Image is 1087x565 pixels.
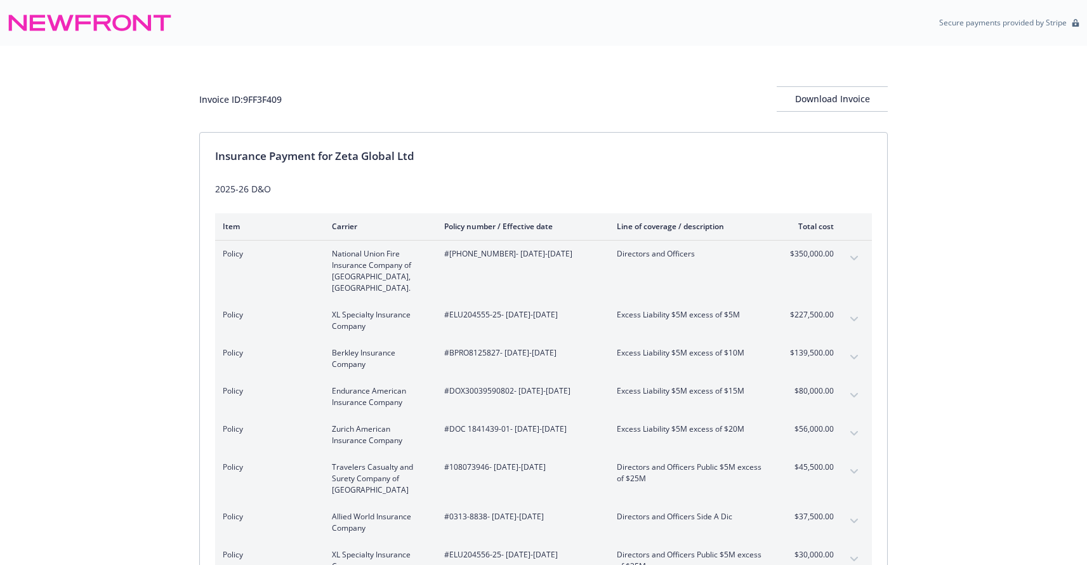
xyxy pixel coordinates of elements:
[844,347,864,368] button: expand content
[332,309,424,332] span: XL Specialty Insurance Company
[617,462,766,484] span: Directors and Officers Public $5M excess of $25M
[223,511,312,522] span: Policy
[223,347,312,359] span: Policy
[332,462,424,496] span: Travelers Casualty and Surety Company of [GEOGRAPHIC_DATA]
[617,511,766,522] span: Directors and Officers Side A Dic
[223,248,312,260] span: Policy
[332,423,424,446] span: Zurich American Insurance Company
[332,347,424,370] span: Berkley Insurance Company
[444,549,596,561] span: #ELU204556-25 - [DATE]-[DATE]
[617,423,766,435] span: Excess Liability $5M excess of $20M
[215,378,872,416] div: PolicyEndurance American Insurance Company#DOX30039590802- [DATE]-[DATE]Excess Liability $5M exce...
[617,347,766,359] span: Excess Liability $5M excess of $10M
[215,241,872,302] div: PolicyNational Union Fire Insurance Company of [GEOGRAPHIC_DATA], [GEOGRAPHIC_DATA].#[PHONE_NUMBE...
[777,87,888,111] div: Download Invoice
[617,309,766,321] span: Excess Liability $5M excess of $5M
[332,248,424,294] span: National Union Fire Insurance Company of [GEOGRAPHIC_DATA], [GEOGRAPHIC_DATA].
[332,511,424,534] span: Allied World Insurance Company
[786,549,834,561] span: $30,000.00
[215,148,872,164] div: Insurance Payment for Zeta Global Ltd
[617,248,766,260] span: Directors and Officers
[444,511,596,522] span: #0313-8838 - [DATE]-[DATE]
[215,503,872,542] div: PolicyAllied World Insurance Company#0313-8838- [DATE]-[DATE]Directors and Officers Side A Dic$37...
[786,385,834,397] span: $80,000.00
[444,385,596,397] span: #DOX30039590802 - [DATE]-[DATE]
[844,248,864,269] button: expand content
[223,549,312,561] span: Policy
[786,309,834,321] span: $227,500.00
[844,511,864,531] button: expand content
[215,182,872,196] div: 2025-26 D&O
[223,221,312,232] div: Item
[215,340,872,378] div: PolicyBerkley Insurance Company#BPRO8125827- [DATE]-[DATE]Excess Liability $5M excess of $10M$139...
[844,309,864,329] button: expand content
[844,462,864,482] button: expand content
[215,416,872,454] div: PolicyZurich American Insurance Company#DOC 1841439-01- [DATE]-[DATE]Excess Liability $5M excess ...
[332,385,424,408] span: Endurance American Insurance Company
[332,221,424,232] div: Carrier
[215,454,872,503] div: PolicyTravelers Casualty and Surety Company of [GEOGRAPHIC_DATA]#108073946- [DATE]-[DATE]Director...
[223,385,312,397] span: Policy
[199,93,282,106] div: Invoice ID: 9FF3F409
[223,462,312,473] span: Policy
[444,221,596,232] div: Policy number / Effective date
[215,302,872,340] div: PolicyXL Specialty Insurance Company#ELU204555-25- [DATE]-[DATE]Excess Liability $5M excess of $5...
[844,385,864,406] button: expand content
[617,385,766,397] span: Excess Liability $5M excess of $15M
[223,423,312,435] span: Policy
[786,347,834,359] span: $139,500.00
[786,511,834,522] span: $37,500.00
[444,248,596,260] span: #[PHONE_NUMBER] - [DATE]-[DATE]
[777,86,888,112] button: Download Invoice
[444,423,596,435] span: #DOC 1841439-01 - [DATE]-[DATE]
[786,221,834,232] div: Total cost
[617,221,766,232] div: Line of coverage / description
[786,462,834,473] span: $45,500.00
[786,248,834,260] span: $350,000.00
[444,309,596,321] span: #ELU204555-25 - [DATE]-[DATE]
[444,347,596,359] span: #BPRO8125827 - [DATE]-[DATE]
[444,462,596,473] span: #108073946 - [DATE]-[DATE]
[844,423,864,444] button: expand content
[939,17,1067,28] p: Secure payments provided by Stripe
[786,423,834,435] span: $56,000.00
[223,309,312,321] span: Policy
